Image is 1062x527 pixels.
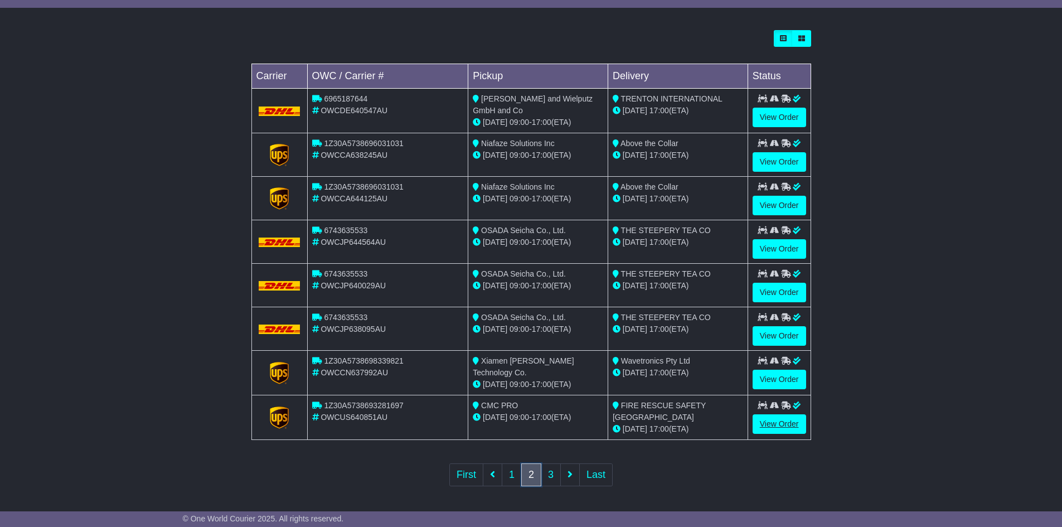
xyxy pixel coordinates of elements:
span: [DATE] [623,368,647,377]
span: 17:00 [532,194,551,203]
a: First [449,463,483,486]
span: 6965187644 [324,94,367,103]
img: GetCarrierServiceLogo [270,407,289,429]
span: [DATE] [623,281,647,290]
span: [DATE] [483,380,507,389]
td: Status [748,64,811,89]
img: DHL.png [259,238,300,246]
span: [DATE] [483,238,507,246]
span: 6743635533 [324,269,367,278]
span: [DATE] [623,238,647,246]
span: OWCCA638245AU [321,151,387,159]
span: OSADA Seicha Co., Ltd. [481,226,566,235]
a: 3 [541,463,561,486]
span: 17:00 [532,413,551,422]
span: 17:00 [532,151,551,159]
span: [DATE] [483,413,507,422]
span: Wavetronics Pty Ltd [621,356,690,365]
span: 1Z30A5738698339821 [324,356,403,365]
span: © One World Courier 2025. All rights reserved. [183,514,344,523]
span: OWCCN637992AU [321,368,388,377]
a: View Order [753,108,806,127]
span: [DATE] [623,424,647,433]
span: 09:00 [510,281,529,290]
img: GetCarrierServiceLogo [270,144,289,166]
div: (ETA) [613,367,743,379]
img: GetCarrierServiceLogo [270,187,289,210]
div: - (ETA) [473,236,603,248]
span: 09:00 [510,238,529,246]
span: 17:00 [649,325,669,333]
a: View Order [753,283,806,302]
span: [DATE] [483,325,507,333]
span: OSADA Seicha Co., Ltd. [481,269,566,278]
span: Niafaze Solutions Inc [481,182,555,191]
span: OSADA Seicha Co., Ltd. [481,313,566,322]
div: - (ETA) [473,193,603,205]
div: (ETA) [613,423,743,435]
span: Above the Collar [620,139,678,148]
span: THE STEEPERY TEA CO [621,313,711,322]
img: DHL.png [259,281,300,290]
span: 1Z30A5738693281697 [324,401,403,410]
div: - (ETA) [473,323,603,335]
div: (ETA) [613,149,743,161]
div: (ETA) [613,193,743,205]
span: 09:00 [510,118,529,127]
span: THE STEEPERY TEA CO [621,226,711,235]
span: 17:00 [649,106,669,115]
span: 09:00 [510,325,529,333]
span: OWCUS640851AU [321,413,387,422]
span: 1Z30A5738696031031 [324,139,403,148]
img: GetCarrierServiceLogo [270,362,289,384]
span: 17:00 [532,238,551,246]
span: [DATE] [623,194,647,203]
a: 1 [502,463,522,486]
span: OWCJP640029AU [321,281,386,290]
div: (ETA) [613,323,743,335]
img: DHL.png [259,325,300,333]
span: [DATE] [623,151,647,159]
span: 17:00 [532,281,551,290]
span: CMC PRO [481,401,518,410]
span: [DATE] [483,281,507,290]
a: View Order [753,370,806,389]
span: 1Z30A5738696031031 [324,182,403,191]
div: - (ETA) [473,280,603,292]
div: - (ETA) [473,412,603,423]
span: 09:00 [510,413,529,422]
span: 09:00 [510,151,529,159]
a: View Order [753,414,806,434]
div: - (ETA) [473,117,603,128]
span: 17:00 [532,380,551,389]
span: Xiamen [PERSON_NAME] Technology Co. [473,356,574,377]
td: Delivery [608,64,748,89]
div: (ETA) [613,236,743,248]
span: [DATE] [623,106,647,115]
span: OWCJP638095AU [321,325,386,333]
span: OWCCA644125AU [321,194,387,203]
span: 17:00 [649,151,669,159]
a: View Order [753,326,806,346]
span: TRENTON INTERNATIONAL [621,94,722,103]
span: 09:00 [510,194,529,203]
span: Above the Collar [620,182,678,191]
span: 6743635533 [324,226,367,235]
img: DHL.png [259,107,300,115]
span: [DATE] [483,151,507,159]
span: [DATE] [483,194,507,203]
td: Carrier [251,64,307,89]
span: Niafaze Solutions Inc [481,139,555,148]
td: Pickup [468,64,608,89]
span: [DATE] [623,325,647,333]
span: 17:00 [649,368,669,377]
span: 6743635533 [324,313,367,322]
span: OWCDE640547AU [321,106,387,115]
span: THE STEEPERY TEA CO [621,269,711,278]
span: FIRE RESCUE SAFETY [GEOGRAPHIC_DATA] [613,401,706,422]
span: 17:00 [532,118,551,127]
span: 17:00 [649,194,669,203]
a: 2 [521,463,541,486]
span: 17:00 [532,325,551,333]
a: Last [579,463,613,486]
